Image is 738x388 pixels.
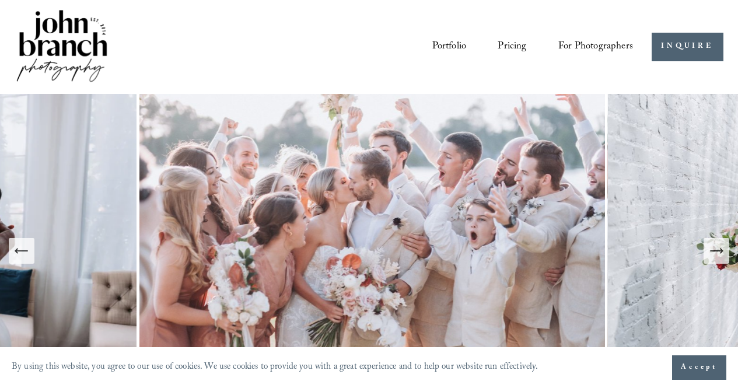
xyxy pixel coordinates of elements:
a: INQUIRE [652,33,723,61]
button: Accept [672,355,726,380]
span: Accept [681,362,718,373]
a: Pricing [498,36,526,57]
a: folder dropdown [558,36,633,57]
span: For Photographers [558,37,633,57]
button: Previous Slide [9,238,34,264]
img: John Branch IV Photography [15,8,109,86]
button: Next Slide [704,238,729,264]
a: Portfolio [432,36,467,57]
p: By using this website, you agree to our use of cookies. We use cookies to provide you with a grea... [12,359,538,376]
